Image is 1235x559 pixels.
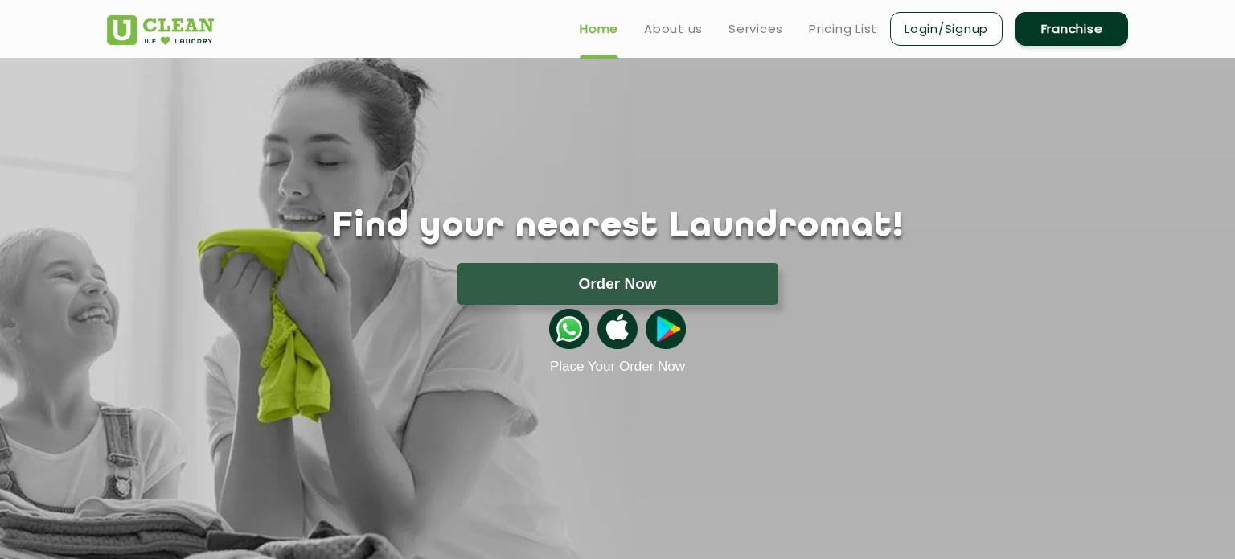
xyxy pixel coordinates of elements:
[597,309,638,349] img: apple-icon.png
[580,19,618,39] a: Home
[890,12,1003,46] a: Login/Signup
[95,207,1140,247] h1: Find your nearest Laundromat!
[549,309,589,349] img: whatsappicon.png
[728,19,783,39] a: Services
[1015,12,1128,46] a: Franchise
[550,359,685,375] a: Place Your Order Now
[107,15,214,45] img: UClean Laundry and Dry Cleaning
[457,263,778,305] button: Order Now
[644,19,703,39] a: About us
[646,309,686,349] img: playstoreicon.png
[809,19,877,39] a: Pricing List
